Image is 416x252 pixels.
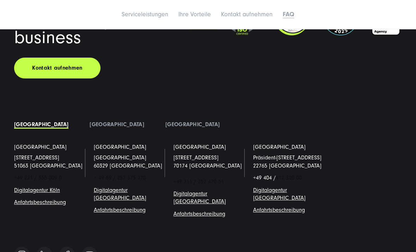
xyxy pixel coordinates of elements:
a: n [57,187,60,194]
a: [GEOGRAPHIC_DATA] [165,122,220,128]
a: Anfahrtsbeschreibung [253,207,305,213]
a: Digitalagentur [GEOGRAPHIC_DATA] [94,187,146,201]
a: [GEOGRAPHIC_DATA] [94,143,146,151]
a: Ihre Vorteile [178,11,211,18]
a: 412 320 00 [276,175,302,181]
a: +49 711 / 252 470 51 [173,179,224,185]
a: Digitalagentur [GEOGRAPHIC_DATA] [173,191,226,205]
a: Serviceleistungen [122,11,168,18]
a: [GEOGRAPHIC_DATA] [14,122,68,128]
span: +49 404 / [253,175,302,181]
a: [GEOGRAPHIC_DATA] [253,143,306,151]
a: Kontakt aufnehmen [14,58,100,79]
a: 51063 [GEOGRAPHIC_DATA] [14,163,82,169]
a: Anfahrtsbeschreibun [94,207,142,213]
a: 60329 [GEOGRAPHIC_DATA] [94,163,162,169]
a: [STREET_ADDRESS] [173,155,219,161]
span: g [94,207,146,213]
a: Digitalagentur Köl [14,187,57,194]
a: + 49 69 / 257 375 270 [94,175,146,181]
a: Kontakt aufnehmen [221,11,273,18]
a: [GEOGRAPHIC_DATA] [90,122,144,128]
a: 70174 [GEOGRAPHIC_DATA] [173,163,242,169]
p: Präsident-[STREET_ADDRESS] 22765 [GEOGRAPHIC_DATA] [253,154,322,170]
a: [GEOGRAPHIC_DATA] [14,143,67,151]
span: [GEOGRAPHIC_DATA] [94,155,146,161]
a: Anfahrtsbeschreibung [173,211,225,217]
a: [GEOGRAPHIC_DATA] [173,143,226,151]
a: +49 221 / 355 009 0 [14,175,62,181]
a: Anfahrtsbeschreibung [14,199,66,206]
a: Digitalagentur [GEOGRAPHIC_DATA] [253,187,306,201]
a: FAQ [283,11,294,18]
a: [STREET_ADDRESS] [14,155,59,161]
